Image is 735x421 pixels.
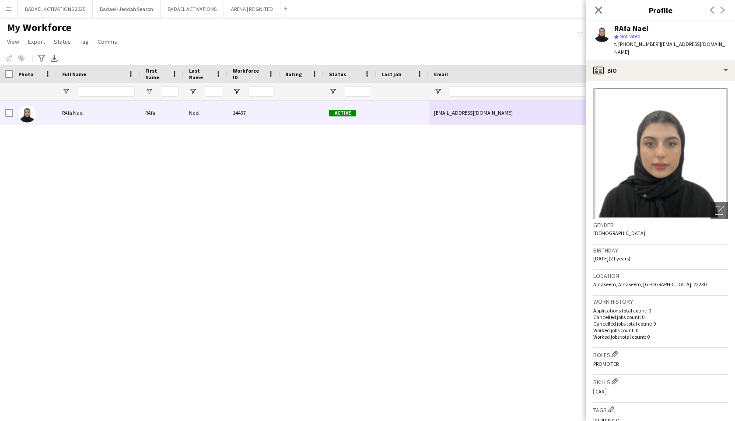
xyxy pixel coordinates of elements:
[593,255,630,262] span: [DATE] (21 years)
[18,71,33,77] span: Photo
[593,314,728,320] p: Cancelled jobs count: 0
[233,67,264,81] span: Workforce ID
[710,202,728,219] div: Open photos pop-in
[434,88,442,95] button: Open Filter Menu
[49,53,59,63] app-action-btn: Export XLSX
[593,320,728,327] p: Cancelled jobs total count: 0
[145,67,168,81] span: First Name
[189,67,212,81] span: Last Name
[161,86,178,97] input: First Name Filter Input
[94,36,121,47] a: Comms
[593,88,728,219] img: Crew avatar or photo
[593,307,728,314] p: Applications total count: 0
[593,327,728,333] p: Worked jobs count: 0
[434,71,448,77] span: Email
[62,71,86,77] span: Full Name
[614,41,660,47] span: t. [PHONE_NUMBER]
[50,36,74,47] a: Status
[586,60,735,81] div: Bio
[93,0,161,18] button: Badael -Jeddah Season
[7,21,71,34] span: My Workforce
[329,110,356,116] span: Active
[227,101,280,125] div: 14437
[345,86,371,97] input: Status Filter Input
[205,86,222,97] input: Last Name Filter Input
[62,109,84,116] span: RAfa Nael
[285,71,302,77] span: Rating
[3,36,23,47] a: View
[80,38,89,46] span: Tag
[619,33,640,39] span: Not rated
[36,53,47,63] app-action-btn: Advanced filters
[329,88,337,95] button: Open Filter Menu
[18,0,93,18] button: BADAEL ACTIVATIONS 2025
[586,4,735,16] h3: Profile
[18,105,36,123] img: RAfa Nael
[233,88,241,95] button: Open Filter Menu
[76,36,92,47] a: Tag
[7,38,19,46] span: View
[28,38,45,46] span: Export
[54,38,71,46] span: Status
[98,38,117,46] span: Comms
[24,36,49,47] a: Export
[184,101,227,125] div: Nael
[224,0,280,18] button: ARENA | REIGNITED
[593,361,619,367] span: PROMOTER
[593,405,728,414] h3: Tags
[593,246,728,254] h3: Birthday
[78,86,135,97] input: Full Name Filter Input
[614,41,725,55] span: | [EMAIL_ADDRESS][DOMAIN_NAME]
[593,350,728,359] h3: Roles
[593,272,728,280] h3: Location
[62,88,70,95] button: Open Filter Menu
[593,333,728,340] p: Worked jobs total count: 0
[450,86,598,97] input: Email Filter Input
[614,25,648,32] div: RAfa Nael
[161,0,224,18] button: BADAEL ACTIVATIONS
[248,86,275,97] input: Workforce ID Filter Input
[593,377,728,386] h3: Skills
[593,281,707,288] span: Alnaseem, Alnaseem, [GEOGRAPHIC_DATA], 22230
[593,230,645,236] span: [DEMOGRAPHIC_DATA]
[595,388,604,395] span: Car
[429,101,604,125] div: [EMAIL_ADDRESS][DOMAIN_NAME]
[140,101,184,125] div: RAfa
[329,71,346,77] span: Status
[593,298,728,305] h3: Work history
[145,88,153,95] button: Open Filter Menu
[189,88,197,95] button: Open Filter Menu
[593,221,728,229] h3: Gender
[381,71,401,77] span: Last job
